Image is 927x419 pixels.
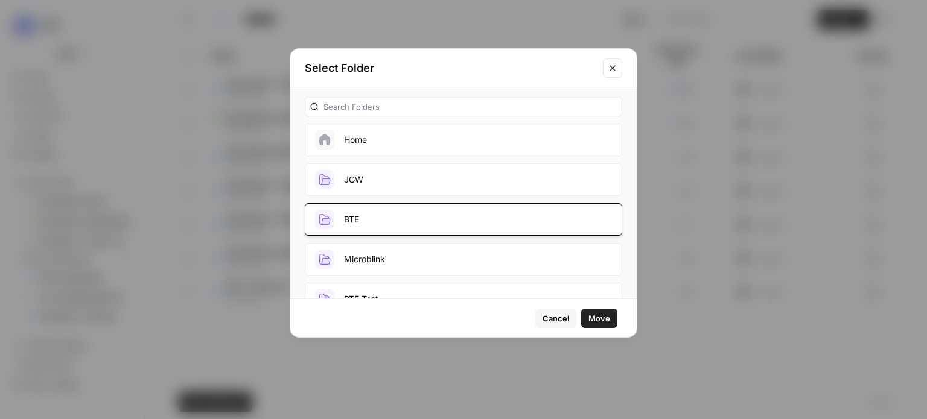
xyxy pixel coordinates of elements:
[588,312,610,324] span: Move
[305,60,596,77] h2: Select Folder
[543,312,569,324] span: Cancel
[305,203,622,236] button: BTE
[305,124,622,156] button: Home
[305,243,622,276] button: Microblink
[581,309,617,328] button: Move
[305,283,622,315] button: BTE Test
[305,163,622,196] button: JGW
[323,101,617,113] input: Search Folders
[603,58,622,78] button: Close modal
[535,309,576,328] button: Cancel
